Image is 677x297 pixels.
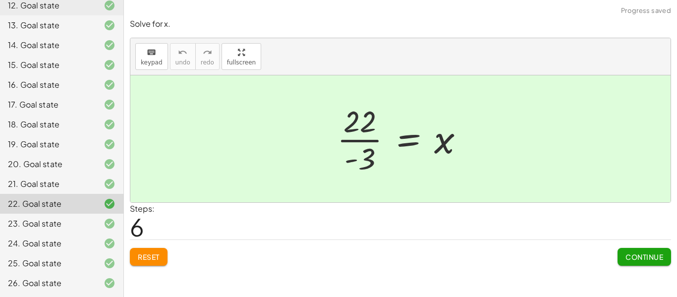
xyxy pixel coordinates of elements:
[104,119,115,130] i: Task finished and correct.
[147,47,156,59] i: keyboard
[8,99,88,111] div: 17. Goal state
[104,39,115,51] i: Task finished and correct.
[170,43,196,70] button: undoundo
[201,59,214,66] span: redo
[8,277,88,289] div: 26. Goal state
[104,138,115,150] i: Task finished and correct.
[104,218,115,230] i: Task finished and correct.
[104,178,115,190] i: Task finished and correct.
[8,119,88,130] div: 18. Goal state
[138,252,160,261] span: Reset
[135,43,168,70] button: keyboardkeypad
[104,19,115,31] i: Task finished and correct.
[175,59,190,66] span: undo
[104,59,115,71] i: Task finished and correct.
[104,238,115,249] i: Task finished and correct.
[104,277,115,289] i: Task finished and correct.
[130,248,168,266] button: Reset
[130,212,144,242] span: 6
[8,19,88,31] div: 13. Goal state
[104,198,115,210] i: Task finished and correct.
[8,238,88,249] div: 24. Goal state
[618,248,671,266] button: Continue
[130,18,671,30] p: Solve for x.
[141,59,163,66] span: keypad
[104,257,115,269] i: Task finished and correct.
[104,79,115,91] i: Task finished and correct.
[104,99,115,111] i: Task finished and correct.
[8,138,88,150] div: 19. Goal state
[195,43,220,70] button: redoredo
[8,39,88,51] div: 14. Goal state
[227,59,256,66] span: fullscreen
[203,47,212,59] i: redo
[130,203,155,214] label: Steps:
[8,59,88,71] div: 15. Goal state
[8,178,88,190] div: 21. Goal state
[625,252,663,261] span: Continue
[8,257,88,269] div: 25. Goal state
[178,47,187,59] i: undo
[8,79,88,91] div: 16. Goal state
[621,6,671,16] span: Progress saved
[8,198,88,210] div: 22. Goal state
[8,218,88,230] div: 23. Goal state
[222,43,261,70] button: fullscreen
[104,158,115,170] i: Task finished and correct.
[8,158,88,170] div: 20. Goal state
